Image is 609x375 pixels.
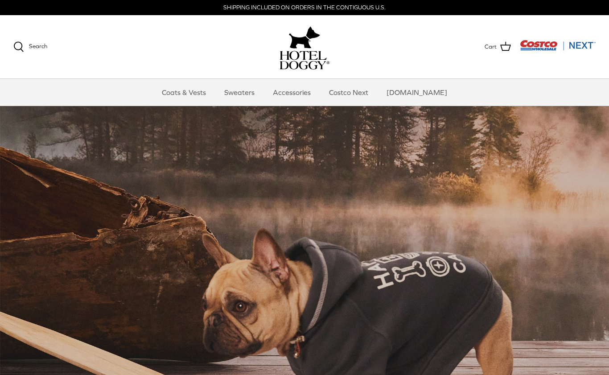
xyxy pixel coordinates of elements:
[29,43,47,49] span: Search
[289,24,320,51] img: hoteldoggy.com
[379,79,455,106] a: [DOMAIN_NAME]
[321,79,376,106] a: Costco Next
[520,45,596,52] a: Visit Costco Next
[216,79,263,106] a: Sweaters
[520,40,596,51] img: Costco Next
[265,79,319,106] a: Accessories
[154,79,214,106] a: Coats & Vests
[485,42,497,52] span: Cart
[13,41,47,52] a: Search
[485,41,511,53] a: Cart
[280,24,329,70] a: hoteldoggy.com hoteldoggycom
[280,51,329,70] img: hoteldoggycom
